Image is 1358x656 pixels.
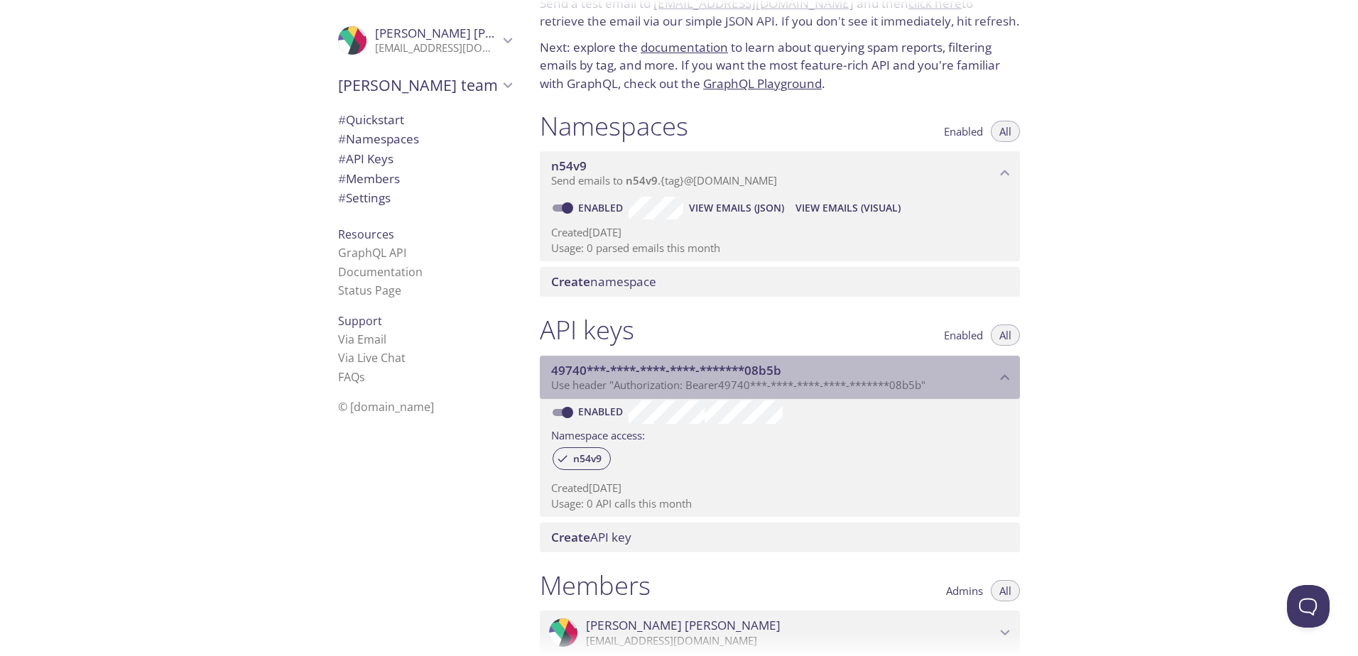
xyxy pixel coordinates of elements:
[641,39,728,55] a: documentation
[327,169,523,189] div: Members
[540,151,1020,195] div: n54v9 namespace
[540,569,651,601] h1: Members
[553,447,611,470] div: n54v9
[338,332,386,347] a: Via Email
[551,158,587,174] span: n54v9
[626,173,658,187] span: n54v9
[586,618,781,633] span: [PERSON_NAME] [PERSON_NAME]
[327,110,523,130] div: Quickstart
[689,199,784,217] span: View Emails (JSON)
[551,225,1009,240] p: Created [DATE]
[338,111,404,128] span: Quickstart
[540,267,1020,297] div: Create namespace
[938,580,992,601] button: Admins
[790,197,906,219] button: View Emails (Visual)
[540,523,1020,552] div: Create API Key
[327,67,523,104] div: John Luther's team
[565,452,610,465] span: n54v9
[576,405,629,418] a: Enabled
[327,17,523,64] div: John Luther Dela Cruz
[551,496,1009,511] p: Usage: 0 API calls this month
[327,149,523,169] div: API Keys
[551,529,590,545] span: Create
[375,41,499,55] p: [EMAIL_ADDRESS][DOMAIN_NAME]
[338,283,401,298] a: Status Page
[991,324,1020,346] button: All
[359,369,365,385] span: s
[540,611,1020,655] div: John Luther Dela Cruz
[375,25,570,41] span: [PERSON_NAME] [PERSON_NAME]
[338,170,346,187] span: #
[551,529,631,545] span: API key
[327,188,523,208] div: Team Settings
[338,245,406,261] a: GraphQL API
[703,75,822,92] a: GraphQL Playground
[338,151,393,167] span: API Keys
[991,121,1020,142] button: All
[935,324,992,346] button: Enabled
[683,197,790,219] button: View Emails (JSON)
[338,131,346,147] span: #
[540,38,1020,93] p: Next: explore the to learn about querying spam reports, filtering emails by tag, and more. If you...
[991,580,1020,601] button: All
[338,190,391,206] span: Settings
[576,201,629,214] a: Enabled
[935,121,992,142] button: Enabled
[551,173,777,187] span: Send emails to . {tag} @[DOMAIN_NAME]
[551,481,1009,496] p: Created [DATE]
[338,75,499,95] span: [PERSON_NAME] team
[795,199,901,217] span: View Emails (Visual)
[338,226,394,242] span: Resources
[1287,585,1330,628] iframe: Help Scout Beacon - Open
[338,264,423,280] a: Documentation
[338,131,419,147] span: Namespaces
[540,314,634,346] h1: API keys
[327,129,523,149] div: Namespaces
[338,190,346,206] span: #
[338,151,346,167] span: #
[551,273,656,290] span: namespace
[551,241,1009,256] p: Usage: 0 parsed emails this month
[338,369,365,385] a: FAQ
[551,424,645,444] label: Namespace access:
[551,273,590,290] span: Create
[338,111,346,128] span: #
[338,313,382,329] span: Support
[338,170,400,187] span: Members
[338,350,406,366] a: Via Live Chat
[540,110,688,142] h1: Namespaces
[338,399,434,415] span: © [DOMAIN_NAME]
